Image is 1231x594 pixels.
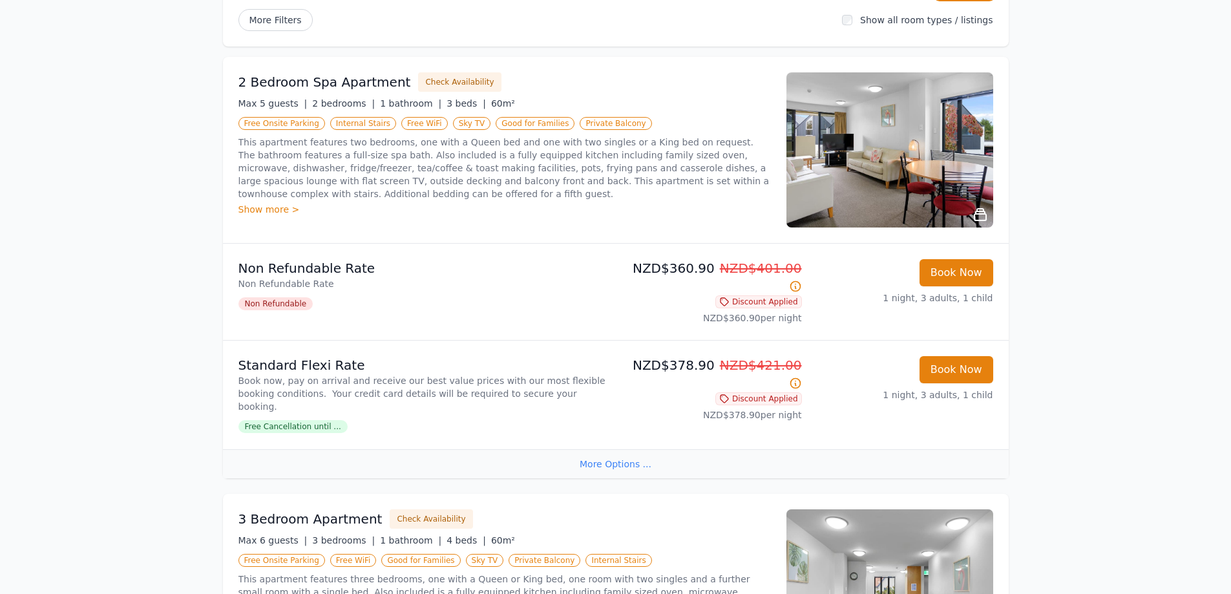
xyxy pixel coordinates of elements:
[380,535,441,546] span: 1 bathroom |
[621,312,802,324] p: NZD$360.90 per night
[812,292,993,304] p: 1 night, 3 adults, 1 child
[920,259,993,286] button: Book Now
[466,554,504,567] span: Sky TV
[238,297,313,310] span: Non Refundable
[509,554,580,567] span: Private Balcony
[330,554,377,567] span: Free WiFi
[491,98,515,109] span: 60m²
[812,388,993,401] p: 1 night, 3 adults, 1 child
[238,510,383,528] h3: 3 Bedroom Apartment
[238,420,348,433] span: Free Cancellation until ...
[580,117,651,130] span: Private Balcony
[238,259,611,277] p: Non Refundable Rate
[238,277,611,290] p: Non Refundable Rate
[920,356,993,383] button: Book Now
[380,98,441,109] span: 1 bathroom |
[238,535,308,546] span: Max 6 guests |
[312,98,375,109] span: 2 bedrooms |
[238,117,325,130] span: Free Onsite Parking
[238,374,611,413] p: Book now, pay on arrival and receive our best value prices with our most flexible booking conditi...
[720,260,802,276] span: NZD$401.00
[447,98,486,109] span: 3 beds |
[621,408,802,421] p: NZD$378.90 per night
[715,392,802,405] span: Discount Applied
[238,136,771,200] p: This apartment features two bedrooms, one with a Queen bed and one with two singles or a King bed...
[390,509,472,529] button: Check Availability
[715,295,802,308] span: Discount Applied
[453,117,491,130] span: Sky TV
[860,15,993,25] label: Show all room types / listings
[401,117,448,130] span: Free WiFi
[621,356,802,392] p: NZD$378.90
[238,554,325,567] span: Free Onsite Parking
[621,259,802,295] p: NZD$360.90
[447,535,486,546] span: 4 beds |
[720,357,802,373] span: NZD$421.00
[585,554,651,567] span: Internal Stairs
[238,98,308,109] span: Max 5 guests |
[238,203,771,216] div: Show more >
[381,554,460,567] span: Good for Families
[491,535,515,546] span: 60m²
[330,117,396,130] span: Internal Stairs
[238,356,611,374] p: Standard Flexi Rate
[312,535,375,546] span: 3 bedrooms |
[496,117,574,130] span: Good for Families
[223,449,1009,478] div: More Options ...
[418,72,501,92] button: Check Availability
[238,9,313,31] span: More Filters
[238,73,411,91] h3: 2 Bedroom Spa Apartment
